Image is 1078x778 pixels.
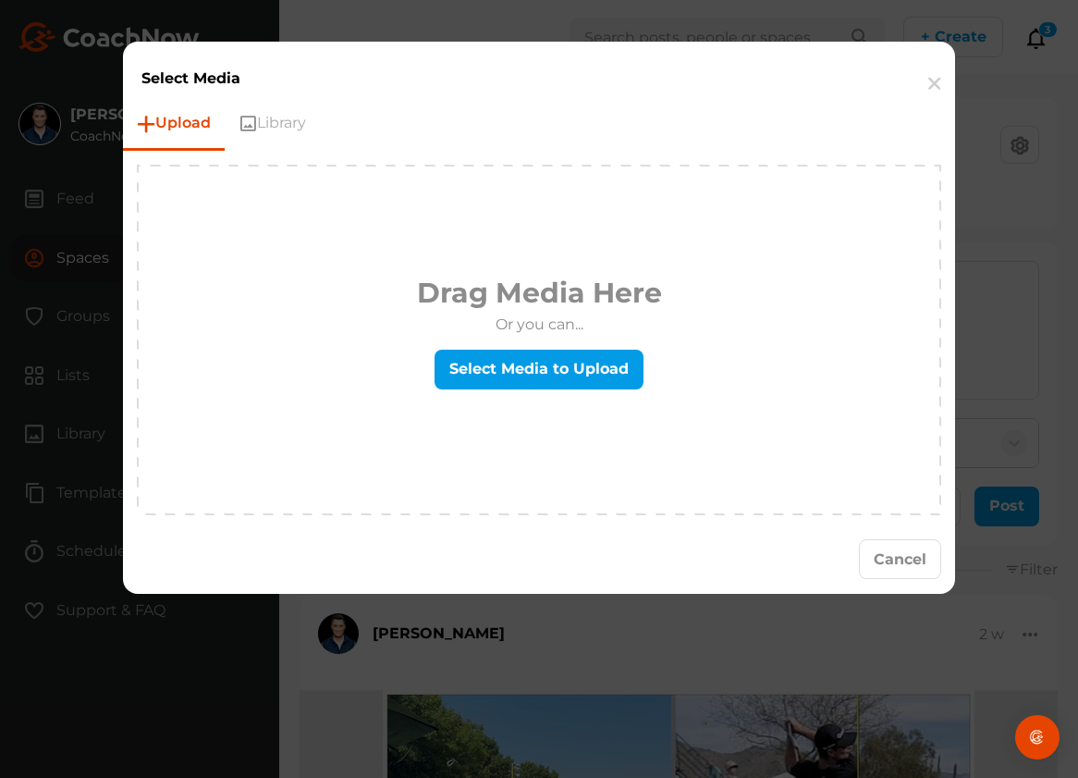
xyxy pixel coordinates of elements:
div: Select Media [123,42,955,98]
button: Cancel [859,539,941,579]
h1: Drag Media Here [417,272,662,314]
a: Library [225,98,320,148]
p: Or you can... [417,314,662,336]
a: Upload [123,98,225,148]
label: Select Media to Upload [435,350,643,389]
div: Open Intercom Messenger [1015,715,1060,759]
